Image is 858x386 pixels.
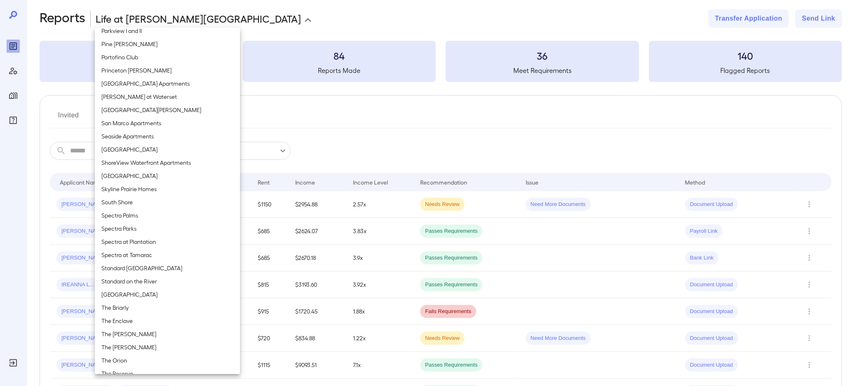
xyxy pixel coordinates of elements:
[95,90,240,103] li: [PERSON_NAME] at Waterset
[95,209,240,222] li: Spectra Palms
[95,130,240,143] li: Seaside Apartments
[95,24,240,37] li: Parkview I and II
[95,222,240,235] li: Spectra Parks
[95,288,240,301] li: [GEOGRAPHIC_DATA]
[95,262,240,275] li: Standard [GEOGRAPHIC_DATA]
[95,328,240,341] li: The [PERSON_NAME]
[95,248,240,262] li: Spectra at Tamarac
[95,64,240,77] li: Princeton [PERSON_NAME]
[95,275,240,288] li: Standard on the River
[95,301,240,314] li: The Briarly
[95,156,240,169] li: ShoreView Waterfront Apartments
[95,37,240,51] li: Pine [PERSON_NAME]
[95,77,240,90] li: [GEOGRAPHIC_DATA] Apartments
[95,341,240,354] li: The [PERSON_NAME]
[95,51,240,64] li: Portofino Club
[95,182,240,196] li: Skyline Prairie Homes
[95,235,240,248] li: Spectra at Plantation
[95,169,240,182] li: [GEOGRAPHIC_DATA]
[95,196,240,209] li: South Shore
[95,143,240,156] li: [GEOGRAPHIC_DATA]
[95,314,240,328] li: The Enclave
[95,103,240,117] li: [GEOGRAPHIC_DATA][PERSON_NAME]
[95,117,240,130] li: San Marco Apartments
[95,354,240,367] li: The Orion
[95,367,240,380] li: The Reserve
